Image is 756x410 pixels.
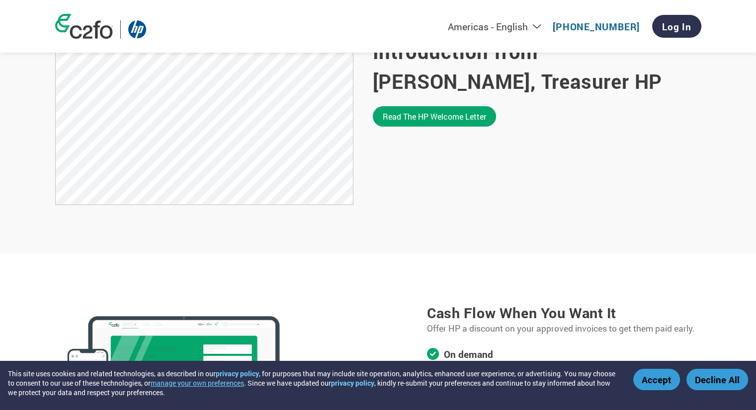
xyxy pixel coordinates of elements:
[427,322,701,335] p: Offer HP a discount on your approved invoices to get them paid early.
[444,348,619,360] h4: On demand
[8,369,619,397] div: This site uses cookies and related technologies, as described in our , for purposes that may incl...
[633,369,680,390] button: Accept
[55,14,113,39] img: c2fo logo
[444,360,619,387] p: Available whenever you need to improve cash flow or view approved invoices
[652,15,701,38] a: Log In
[216,369,259,378] a: privacy policy
[331,378,374,388] a: privacy policy
[128,20,146,39] img: HP
[553,20,640,33] a: [PHONE_NUMBER]
[427,303,701,322] h3: Cash flow when you want it
[373,106,496,127] a: Read the HP welcome letter
[373,37,701,96] h2: Introduction from [PERSON_NAME], Treasurer HP
[686,369,748,390] button: Decline All
[151,378,244,388] button: manage your own preferences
